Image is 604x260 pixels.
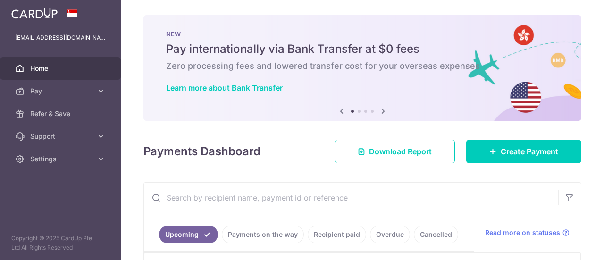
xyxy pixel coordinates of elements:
[11,8,58,19] img: CardUp
[335,140,455,163] a: Download Report
[30,64,92,73] span: Home
[15,33,106,42] p: [EMAIL_ADDRESS][DOMAIN_NAME]
[166,42,559,57] h5: Pay internationally via Bank Transfer at $0 fees
[308,226,366,243] a: Recipient paid
[144,183,558,213] input: Search by recipient name, payment id or reference
[370,226,410,243] a: Overdue
[143,15,581,121] img: Bank transfer banner
[166,60,559,72] h6: Zero processing fees and lowered transfer cost for your overseas expenses
[30,132,92,141] span: Support
[166,30,559,38] p: NEW
[485,228,570,237] a: Read more on statuses
[414,226,458,243] a: Cancelled
[501,146,558,157] span: Create Payment
[369,146,432,157] span: Download Report
[159,226,218,243] a: Upcoming
[30,109,92,118] span: Refer & Save
[222,226,304,243] a: Payments on the way
[30,86,92,96] span: Pay
[143,143,260,160] h4: Payments Dashboard
[166,83,283,92] a: Learn more about Bank Transfer
[30,154,92,164] span: Settings
[485,228,560,237] span: Read more on statuses
[466,140,581,163] a: Create Payment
